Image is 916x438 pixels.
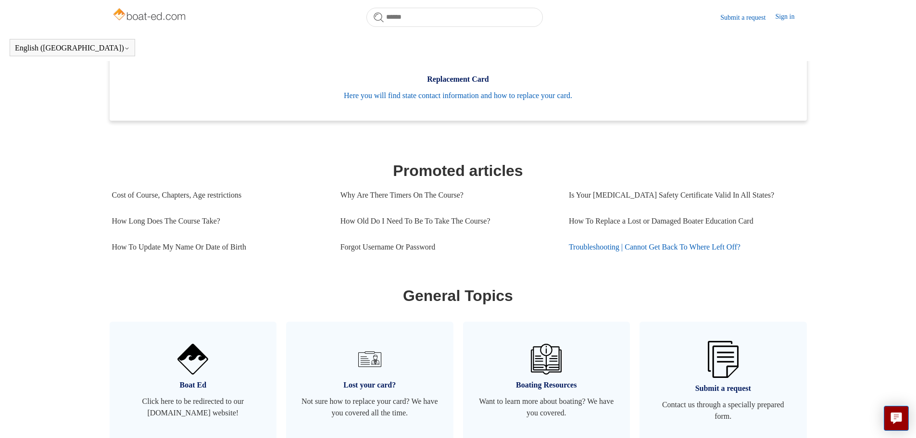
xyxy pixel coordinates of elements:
input: Search [366,8,543,27]
img: 01HZPCYVZMCNPYXCC0DPA2R54M [531,344,562,375]
span: Here you will find state contact information and how to replace your card. [124,90,792,101]
a: Forgot Username Or Password [340,234,554,260]
a: Why Are There Timers On The Course? [340,182,554,208]
a: Replacement Card Here you will find state contact information and how to replace your card. [110,50,807,121]
a: Cost of Course, Chapters, Age restrictions [112,182,326,208]
span: Submit a request [654,383,792,394]
a: Is Your [MEDICAL_DATA] Safety Certificate Valid In All States? [569,182,797,208]
span: Boating Resources [477,379,616,391]
span: Replacement Card [124,74,792,85]
span: Click here to be redirected to our [DOMAIN_NAME] website! [124,396,263,419]
a: How To Update My Name Or Date of Birth [112,234,326,260]
a: Sign in [775,12,804,23]
span: Boat Ed [124,379,263,391]
img: 01HZPCYVT14CG9T703FEE4SFXC [354,344,385,375]
img: Boat-Ed Help Center home page [112,6,188,25]
h1: General Topics [112,284,804,307]
span: Contact us through a specially prepared form. [654,399,792,422]
span: Want to learn more about boating? We have you covered. [477,396,616,419]
img: 01HZPCYVNCVF44JPJQE4DN11EA [177,344,208,375]
a: How To Replace a Lost or Damaged Boater Education Card [569,208,797,234]
a: How Old Do I Need To Be To Take The Course? [340,208,554,234]
a: How Long Does The Course Take? [112,208,326,234]
button: English ([GEOGRAPHIC_DATA]) [15,44,130,52]
button: Live chat [884,406,909,431]
a: Troubleshooting | Cannot Get Back To Where Left Off? [569,234,797,260]
span: Not sure how to replace your card? We have you covered all the time. [301,396,439,419]
img: 01HZPCYW3NK71669VZTW7XY4G9 [708,341,739,378]
h1: Promoted articles [112,159,804,182]
a: Submit a request [720,13,775,23]
span: Lost your card? [301,379,439,391]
